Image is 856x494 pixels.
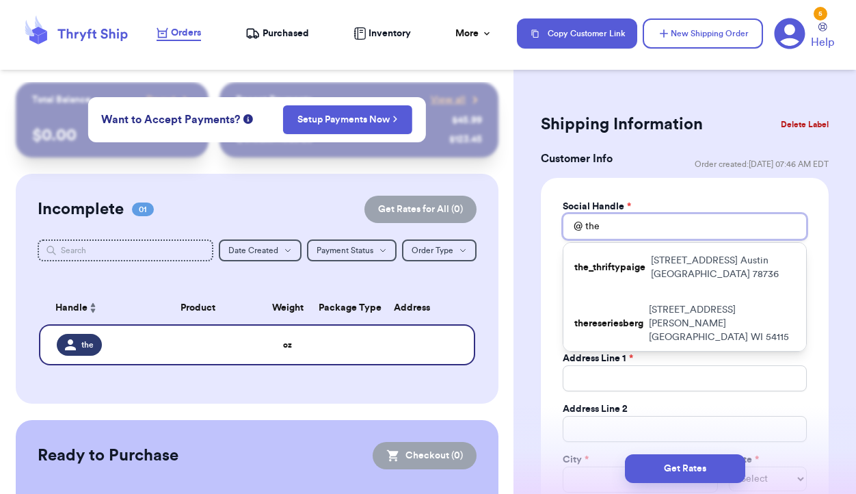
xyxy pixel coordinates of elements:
[263,27,309,40] span: Purchased
[310,291,358,324] th: Package Type
[283,341,292,349] strong: oz
[38,239,213,261] input: Search
[574,261,645,274] p: the_thriftypaige
[307,239,397,261] button: Payment Status
[132,203,154,216] span: 01
[171,26,201,40] span: Orders
[55,301,88,315] span: Handle
[88,300,98,316] button: Sort ascending
[774,18,805,49] a: 5
[228,246,278,255] span: Date Created
[814,7,827,21] div: 5
[574,317,643,330] p: thereseriesberg
[811,34,834,51] span: Help
[236,93,312,107] p: Recent Payments
[455,27,492,40] div: More
[101,112,240,128] span: Want to Accept Payments?
[625,454,745,483] button: Get Rates
[157,26,201,41] a: Orders
[364,196,477,223] button: Get Rates for All (0)
[431,93,482,107] a: View all
[373,442,477,469] button: Checkout (0)
[369,27,411,40] span: Inventory
[245,27,309,40] a: Purchased
[563,402,628,416] label: Address Line 2
[517,18,637,49] button: Copy Customer Link
[695,159,829,170] span: Order created: [DATE] 07:46 AM EDT
[358,291,475,324] th: Address
[811,23,834,51] a: Help
[146,93,192,107] a: Payout
[219,239,302,261] button: Date Created
[146,93,176,107] span: Payout
[541,151,613,167] h3: Customer Info
[317,246,373,255] span: Payment Status
[38,198,124,220] h2: Incomplete
[649,303,795,344] p: [STREET_ADDRESS][PERSON_NAME] [GEOGRAPHIC_DATA] WI 54115
[264,291,311,324] th: Weight
[133,291,264,324] th: Product
[353,27,411,40] a: Inventory
[283,105,412,134] button: Setup Payments Now
[563,200,631,213] label: Social Handle
[775,109,834,140] button: Delete Label
[402,239,477,261] button: Order Type
[32,125,192,146] p: $ 0.00
[651,254,795,281] p: [STREET_ADDRESS] Austin [GEOGRAPHIC_DATA] 78736
[32,93,91,107] p: Total Balance
[431,93,466,107] span: View all
[412,246,453,255] span: Order Type
[452,114,482,127] div: $ 45.99
[38,445,178,467] h2: Ready to Purchase
[297,113,398,127] a: Setup Payments Now
[643,18,763,49] button: New Shipping Order
[541,114,703,135] h2: Shipping Information
[563,352,633,365] label: Address Line 1
[449,133,482,146] div: $ 123.45
[563,213,583,239] div: @
[81,339,94,350] span: the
